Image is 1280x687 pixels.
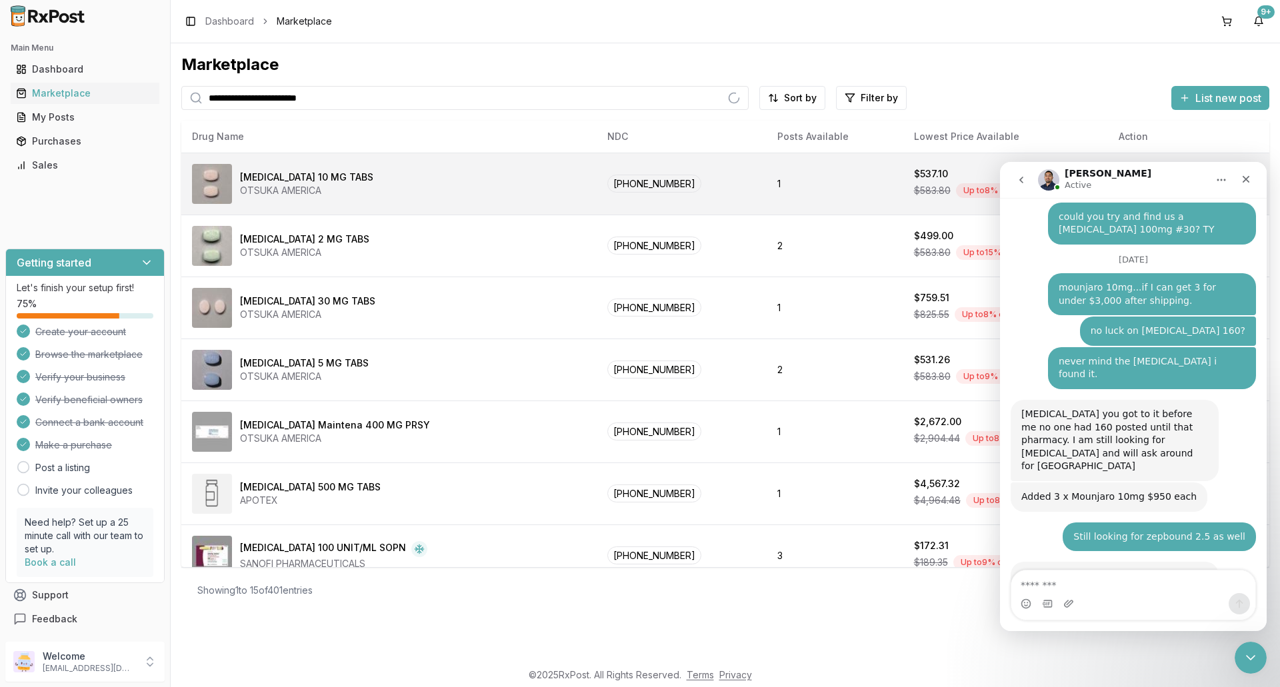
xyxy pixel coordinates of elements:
div: $537.10 [914,167,948,181]
div: SANOFI PHARMACEUTICALS [240,557,427,570]
p: [EMAIL_ADDRESS][DOMAIN_NAME] [43,663,135,674]
button: Dashboard [5,59,165,80]
th: Posts Available [767,121,903,153]
div: Up to 8 % off [966,493,1029,508]
div: $172.31 [914,539,949,552]
div: APOTEX [240,494,381,507]
span: Verify beneficial owners [35,393,143,406]
span: [PHONE_NUMBER] [607,360,701,378]
div: Dashboard [16,63,154,76]
span: List new post [1195,90,1261,106]
th: NDC [597,121,767,153]
h2: Main Menu [11,43,159,53]
td: 2 [767,215,903,277]
td: 1 [767,462,903,524]
div: Showing 1 to 15 of 401 entries [197,584,313,597]
div: $2,672.00 [914,415,961,428]
div: 9+ [1257,5,1275,19]
span: Marketplace [277,15,332,28]
img: RxPost Logo [5,5,91,27]
div: [MEDICAL_DATA] 500 MG TABS [240,480,381,494]
div: OTSUKA AMERICA [240,432,430,445]
a: Book a call [25,556,76,568]
div: $531.26 [914,353,950,366]
a: Marketplace [11,81,159,105]
button: Marketplace [5,83,165,104]
div: [MEDICAL_DATA] 10 MG TABS [240,171,373,184]
a: Purchases [11,129,159,153]
button: My Posts [5,107,165,128]
span: $583.80 [914,184,951,197]
div: $759.51 [914,291,949,305]
span: [PHONE_NUMBER] [607,546,701,564]
div: OTSUKA AMERICA [240,246,369,259]
span: $583.80 [914,370,951,383]
a: Dashboard [205,15,254,28]
div: Purchases [16,135,154,148]
span: [PHONE_NUMBER] [607,175,701,193]
div: Marketplace [181,54,1269,75]
td: 1 [767,400,903,462]
button: Support [5,583,165,607]
img: Abilify 5 MG TABS [192,350,232,390]
span: [PHONE_NUMBER] [607,237,701,255]
span: Create your account [35,325,126,339]
a: Invite your colleagues [35,484,133,497]
td: 1 [767,153,903,215]
span: $2,904.44 [914,432,960,445]
th: Lowest Price Available [903,121,1109,153]
button: 9+ [1248,11,1269,32]
p: Welcome [43,650,135,663]
p: Need help? Set up a 25 minute call with our team to set up. [25,516,145,556]
span: Filter by [861,91,898,105]
button: Feedback [5,607,165,631]
td: 2 [767,339,903,400]
a: Terms [687,669,714,680]
a: My Posts [11,105,159,129]
div: Sales [16,159,154,172]
td: 3 [767,524,903,586]
nav: breadcrumb [205,15,332,28]
a: List new post [1171,93,1269,106]
span: [PHONE_NUMBER] [607,299,701,317]
span: Browse the marketplace [35,348,143,361]
div: My Posts [16,111,154,124]
img: Abilify 30 MG TABS [192,288,232,328]
div: Up to 9 % off [956,369,1019,384]
div: Up to 9 % off [953,555,1017,570]
span: Verify your business [35,370,125,384]
div: OTSUKA AMERICA [240,370,369,383]
th: Drug Name [181,121,597,153]
button: List new post [1171,86,1269,110]
a: Post a listing [35,461,90,474]
td: 1 [767,277,903,339]
div: Marketplace [16,87,154,100]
